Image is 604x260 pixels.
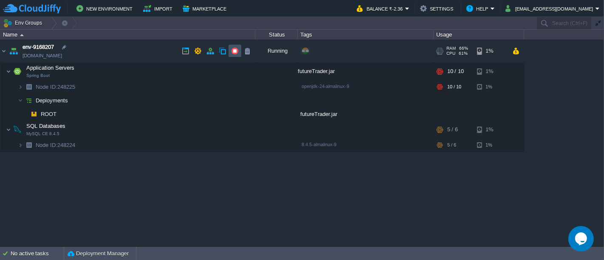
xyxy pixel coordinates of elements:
div: 1% [477,138,505,152]
img: AMDAwAAAACH5BAEAAAAALAAAAAABAAEAAAICRAEAOw== [18,94,23,107]
button: Help [466,3,491,14]
div: Tags [298,30,433,40]
span: Application Servers [25,64,76,71]
div: 5 / 6 [447,138,456,152]
a: [DOMAIN_NAME] [23,51,62,60]
span: 248225 [35,83,76,90]
img: AMDAwAAAACH5BAEAAAAALAAAAAABAAEAAAICRAEAOw== [23,80,35,93]
img: AMDAwAAAACH5BAEAAAAALAAAAAABAAEAAAICRAEAOw== [11,121,23,138]
a: Deployments [35,97,69,104]
a: Node ID:248225 [35,83,76,90]
a: Application ServersSpring Boot [25,65,76,71]
a: SQL DatabasesMySQL CE 8.4.5 [25,123,67,129]
img: AMDAwAAAACH5BAEAAAAALAAAAAABAAEAAAICRAEAOw== [23,94,35,107]
img: AMDAwAAAACH5BAEAAAAALAAAAAABAAEAAAICRAEAOw== [11,63,23,80]
span: Spring Boot [26,73,50,78]
div: 5 / 6 [447,121,458,138]
img: AMDAwAAAACH5BAEAAAAALAAAAAABAAEAAAICRAEAOw== [0,40,7,62]
div: 1% [477,80,505,93]
img: AMDAwAAAACH5BAEAAAAALAAAAAABAAEAAAICRAEAOw== [20,34,24,36]
span: CPU [446,51,455,56]
span: 8.4.5-almalinux-9 [302,142,336,147]
div: 10 / 10 [447,63,464,80]
button: Balance ₹-2.36 [357,3,405,14]
button: [EMAIL_ADDRESS][DOMAIN_NAME] [505,3,596,14]
img: AMDAwAAAACH5BAEAAAAALAAAAAABAAEAAAICRAEAOw== [18,80,23,93]
span: 61% [459,51,468,56]
a: env-9168207 [23,43,54,51]
img: AMDAwAAAACH5BAEAAAAALAAAAAABAAEAAAICRAEAOw== [23,138,35,152]
img: CloudJiffy [3,3,61,14]
button: Import [143,3,175,14]
img: AMDAwAAAACH5BAEAAAAALAAAAAABAAEAAAICRAEAOw== [6,63,11,80]
img: AMDAwAAAACH5BAEAAAAALAAAAAABAAEAAAICRAEAOw== [28,107,40,121]
button: Marketplace [183,3,229,14]
span: MySQL CE 8.4.5 [26,131,59,136]
span: openjdk-24-almalinux-9 [302,84,349,89]
span: SQL Databases [25,122,67,130]
img: AMDAwAAAACH5BAEAAAAALAAAAAABAAEAAAICRAEAOw== [23,107,28,121]
span: 66% [459,46,468,51]
a: Node ID:248224 [35,141,76,149]
span: RAM [446,46,456,51]
button: New Environment [76,3,135,14]
div: futureTrader.jar [298,107,434,121]
iframe: chat widget [568,226,596,252]
img: AMDAwAAAACH5BAEAAAAALAAAAAABAAEAAAICRAEAOw== [8,40,20,62]
span: Node ID: [36,142,57,148]
div: 1% [477,40,505,62]
span: Node ID: [36,84,57,90]
img: AMDAwAAAACH5BAEAAAAALAAAAAABAAEAAAICRAEAOw== [18,138,23,152]
div: futureTrader.jar [298,63,434,80]
button: Env Groups [3,17,45,29]
div: Name [1,30,255,40]
button: Deployment Manager [68,249,129,258]
button: Settings [420,3,456,14]
span: 248224 [35,141,76,149]
div: 10 / 10 [447,80,461,93]
a: ROOT [40,110,58,118]
img: AMDAwAAAACH5BAEAAAAALAAAAAABAAEAAAICRAEAOw== [6,121,11,138]
div: Running [255,40,298,62]
div: 1% [477,121,505,138]
div: Status [256,30,297,40]
div: Usage [434,30,524,40]
div: 1% [477,63,505,80]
